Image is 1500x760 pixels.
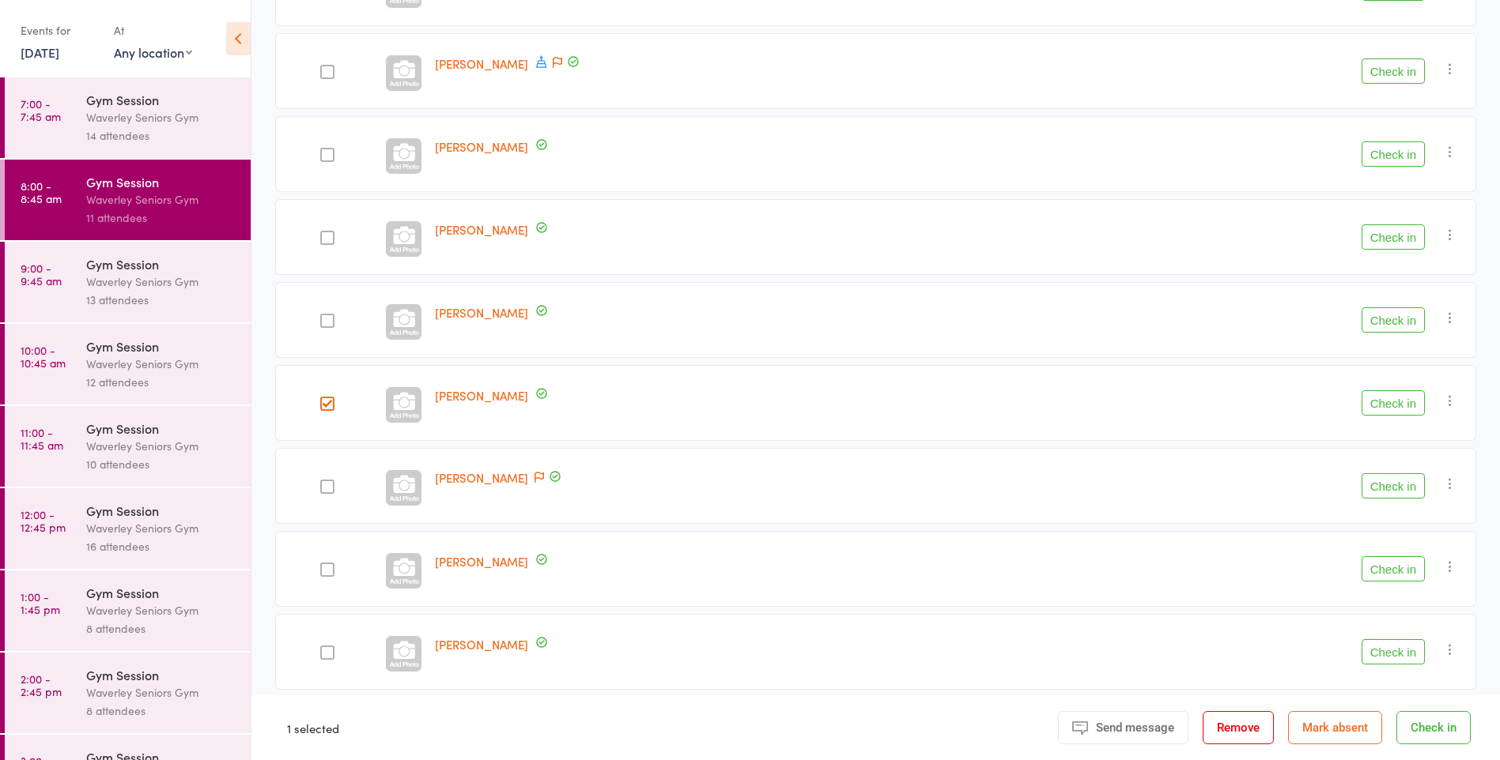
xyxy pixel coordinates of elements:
[21,97,61,122] time: 7:00 - 7:45 am
[86,255,237,273] div: Gym Session
[5,242,251,322] a: 9:00 -9:45 amGym SessionWaverley Seniors Gym13 attendees
[86,683,237,702] div: Waverley Seniors Gym
[435,387,528,404] a: [PERSON_NAME]
[435,636,528,653] a: [PERSON_NAME]
[1396,711,1471,744] button: Check in
[21,590,60,615] time: 1:00 - 1:45 pm
[5,160,251,240] a: 8:00 -8:45 amGym SessionWaverley Seniors Gym11 attendees
[86,108,237,126] div: Waverley Seniors Gym
[114,17,192,43] div: At
[86,173,237,190] div: Gym Session
[86,273,237,291] div: Waverley Seniors Gym
[86,601,237,619] div: Waverley Seniors Gym
[86,126,237,145] div: 14 attendees
[86,702,237,720] div: 8 attendees
[86,337,237,355] div: Gym Session
[1362,639,1425,664] button: Check in
[1362,473,1425,499] button: Check in
[5,570,251,651] a: 1:00 -1:45 pmGym SessionWaverley Seniors Gym8 attendees
[86,420,237,437] div: Gym Session
[21,344,66,369] time: 10:00 - 10:45 am
[86,519,237,537] div: Waverley Seniors Gym
[435,469,528,486] a: [PERSON_NAME]
[435,55,528,72] a: [PERSON_NAME]
[435,304,528,321] a: [PERSON_NAME]
[21,43,59,61] a: [DATE]
[1362,390,1425,416] button: Check in
[86,502,237,519] div: Gym Session
[5,77,251,158] a: 7:00 -7:45 amGym SessionWaverley Seniors Gym14 attendees
[5,324,251,404] a: 10:00 -10:45 amGym SessionWaverley Seniors Gym12 attendees
[86,209,237,227] div: 11 attendees
[435,221,528,238] a: [PERSON_NAME]
[21,261,62,287] time: 9:00 - 9:45 am
[86,91,237,108] div: Gym Session
[1096,720,1174,735] span: Send message
[1362,556,1425,581] button: Check in
[1203,711,1274,744] button: Remove
[435,553,528,570] a: [PERSON_NAME]
[86,537,237,555] div: 16 attendees
[287,711,339,744] div: 1 selected
[86,619,237,638] div: 8 attendees
[1362,307,1425,333] button: Check in
[86,373,237,391] div: 12 attendees
[5,406,251,487] a: 11:00 -11:45 amGym SessionWaverley Seniors Gym10 attendees
[1362,58,1425,84] button: Check in
[21,508,66,533] time: 12:00 - 12:45 pm
[114,43,192,61] div: Any location
[435,138,528,155] a: [PERSON_NAME]
[1362,224,1425,250] button: Check in
[21,179,62,205] time: 8:00 - 8:45 am
[1288,711,1382,744] button: Mark absent
[86,355,237,373] div: Waverley Seniors Gym
[86,584,237,601] div: Gym Session
[1362,141,1425,167] button: Check in
[1058,711,1188,744] button: Send message
[86,437,237,455] div: Waverley Seniors Gym
[86,455,237,473] div: 10 attendees
[21,426,63,451] time: 11:00 - 11:45 am
[21,672,62,698] time: 2:00 - 2:45 pm
[86,190,237,209] div: Waverley Seniors Gym
[86,291,237,309] div: 13 attendees
[5,488,251,569] a: 12:00 -12:45 pmGym SessionWaverley Seniors Gym16 attendees
[86,666,237,683] div: Gym Session
[5,653,251,733] a: 2:00 -2:45 pmGym SessionWaverley Seniors Gym8 attendees
[21,17,98,43] div: Events for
